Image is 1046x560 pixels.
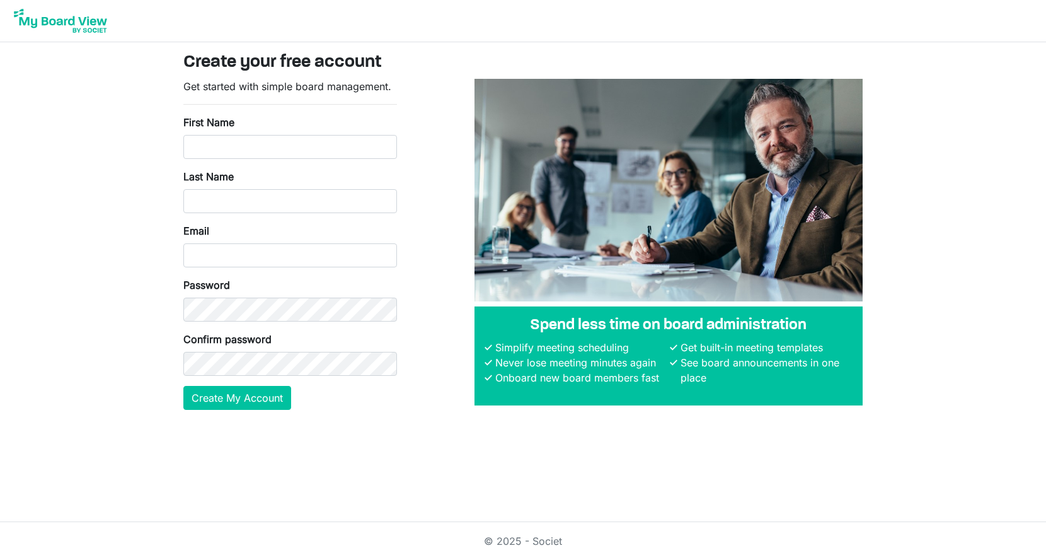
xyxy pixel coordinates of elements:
[183,115,234,130] label: First Name
[183,80,391,93] span: Get started with simple board management.
[183,386,291,410] button: Create My Account
[183,52,863,74] h3: Create your free account
[183,332,272,347] label: Confirm password
[484,535,562,547] a: © 2025 - Societ
[677,355,853,385] li: See board announcements in one place
[183,277,230,293] label: Password
[183,169,234,184] label: Last Name
[485,317,853,335] h4: Spend less time on board administration
[474,79,863,301] img: A photograph of board members sitting at a table
[492,370,667,385] li: Onboard new board members fast
[492,340,667,355] li: Simplify meeting scheduling
[677,340,853,355] li: Get built-in meeting templates
[492,355,667,370] li: Never lose meeting minutes again
[10,5,111,37] img: My Board View Logo
[183,223,209,238] label: Email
